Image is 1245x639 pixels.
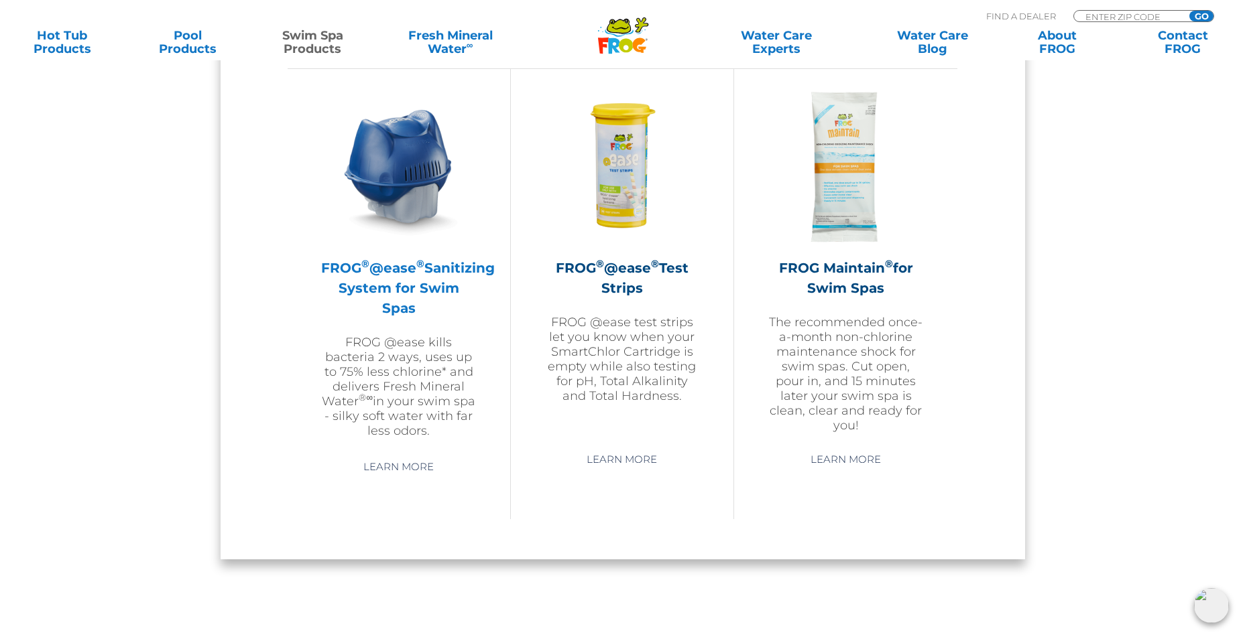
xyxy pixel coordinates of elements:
a: FROG®@ease®Test StripsFROG @ease test strips let you know when your SmartChlor Cartridge is empty... [544,89,700,437]
a: ContactFROG [1134,29,1232,56]
a: FROG®@ease®Sanitizing System for Swim SpasFROG @ease kills bacteria 2 ways, uses up to 75% less c... [321,89,477,438]
sup: ® [651,257,659,270]
img: ss-maintain-hero-300x300.png [768,89,924,244]
img: FROG-@ease-TS-Bottle-300x300.png [544,89,700,244]
p: Find A Dealer [986,10,1056,22]
a: FROG Maintain®for Swim SpasThe recommended once-a-month non-chlorine maintenance shock for swim s... [768,89,924,437]
a: Hot TubProducts [13,29,111,56]
a: Fresh MineralWater∞ [390,29,512,56]
a: PoolProducts [139,29,236,56]
a: Learn More [795,447,896,472]
sup: ∞ [467,40,473,50]
sup: ® [361,257,369,270]
sup: ® [416,257,424,270]
input: Zip Code Form [1084,11,1175,22]
a: Learn More [571,447,672,472]
sup: ® [596,257,604,270]
img: openIcon [1194,588,1229,623]
h2: FROG Maintain for Swim Spas [768,258,924,298]
img: ss-@ease-hero-300x300.png [321,89,477,244]
input: GO [1189,11,1213,21]
a: Swim SpaProducts [264,29,361,56]
p: The recommended once-a-month non-chlorine maintenance shock for swim spas. Cut open, pour in, and... [768,315,924,433]
a: Learn More [348,455,449,479]
h2: FROG @ease Test Strips [544,258,700,298]
p: FROG @ease kills bacteria 2 ways, uses up to 75% less chlorine* and delivers Fresh Mineral Water ... [321,335,477,438]
p: FROG @ease test strips let you know when your SmartChlor Cartridge is empty while also testing fo... [544,315,700,403]
a: AboutFROG [1009,29,1106,56]
a: Water CareBlog [884,29,981,56]
sup: ®∞ [359,392,373,403]
a: Water CareExperts [697,29,855,56]
sup: ® [885,257,893,270]
h2: FROG @ease Sanitizing System for Swim Spas [321,258,477,318]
